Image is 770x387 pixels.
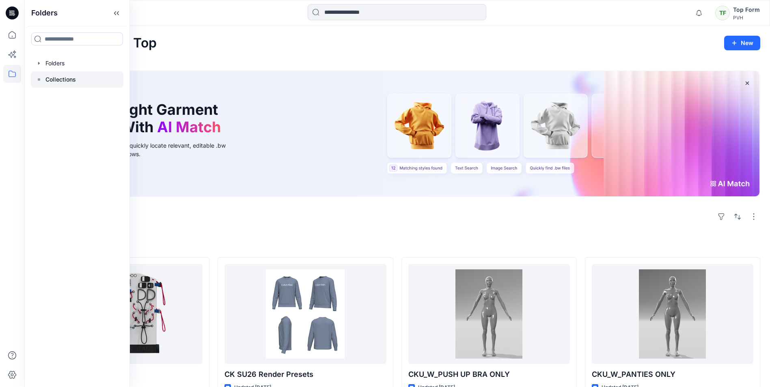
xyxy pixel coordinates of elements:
[224,369,386,380] p: CK SU26 Render Presets
[715,6,730,20] div: TF
[733,5,760,15] div: Top Form
[408,264,570,363] a: CKU_W_PUSH UP BRA ONLY
[54,101,225,136] h1: Find the Right Garment Instantly With
[724,36,760,50] button: New
[157,118,221,136] span: AI Match
[592,369,753,380] p: CKU_W_PANTIES ONLY
[34,239,760,249] h4: Styles
[45,75,76,84] p: Collections
[224,264,386,363] a: CK SU26 Render Presets
[733,15,760,21] div: PVH
[54,141,237,158] div: Use text or image search to quickly locate relevant, editable .bw files for faster design workflows.
[592,264,753,363] a: CKU_W_PANTIES ONLY
[408,369,570,380] p: CKU_W_PUSH UP BRA ONLY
